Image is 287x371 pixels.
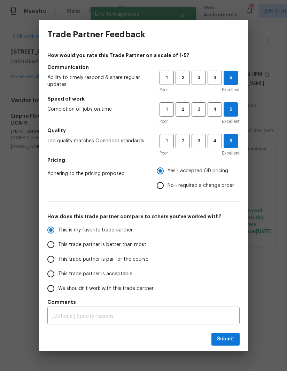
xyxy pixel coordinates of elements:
span: Excellent [222,86,240,93]
span: This trade partner is par for the course [58,256,148,263]
span: Excellent [222,150,240,157]
span: This trade partner is acceptable [58,270,132,278]
div: Pricing [157,164,240,193]
button: 1 [160,102,174,117]
span: 2 [176,105,189,113]
h5: How does this trade partner compare to others you’ve worked with? [47,213,240,220]
span: We shouldn't work with this trade partner [58,285,154,292]
span: 4 [208,137,221,145]
h5: Speed of work [47,95,240,102]
button: 4 [208,134,222,148]
span: 5 [224,74,238,82]
span: Job quality matches Opendoor standards [47,137,148,144]
span: 4 [208,105,221,113]
button: 4 [208,71,222,85]
h5: Quality [47,127,240,134]
h4: How would you rate this Trade Partner on a scale of 1-5? [47,52,240,59]
span: 2 [176,137,189,145]
span: This is my favorite trade partner [58,227,133,234]
button: 3 [192,134,206,148]
span: No - required a change order [168,182,234,189]
button: 3 [192,102,206,117]
span: 5 [224,137,238,145]
span: 1 [160,137,173,145]
button: 2 [176,102,190,117]
span: Yes - accepted OD pricing [168,167,228,175]
span: Excellent [222,118,240,125]
span: 1 [160,74,173,82]
span: Poor [160,150,168,157]
span: 3 [192,105,205,113]
h5: Comments [47,299,240,306]
div: How does this trade partner compare to others you’ve worked with? [47,223,240,296]
span: 1 [160,105,173,113]
button: 5 [224,71,238,85]
button: 5 [224,134,238,148]
span: 3 [192,74,205,82]
span: Adhering to the pricing proposed [47,170,146,177]
button: 1 [160,134,174,148]
span: This trade partner is better than most [58,241,146,248]
span: 2 [176,74,189,82]
span: 3 [192,137,205,145]
h5: Communication [47,64,240,71]
span: 5 [224,105,238,113]
button: 3 [192,71,206,85]
button: 2 [176,71,190,85]
span: 4 [208,74,221,82]
button: 5 [224,102,238,117]
button: 1 [160,71,174,85]
button: Submit [211,333,240,346]
h5: Pricing [47,157,240,164]
span: Ability to timely respond & share regular updates [47,74,148,88]
h3: Trade Partner Feedback [47,30,145,39]
span: Submit [217,335,234,344]
button: 4 [208,102,222,117]
span: Poor [160,86,168,93]
span: Completion of jobs on time [47,106,148,113]
span: Poor [160,118,168,125]
button: 2 [176,134,190,148]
